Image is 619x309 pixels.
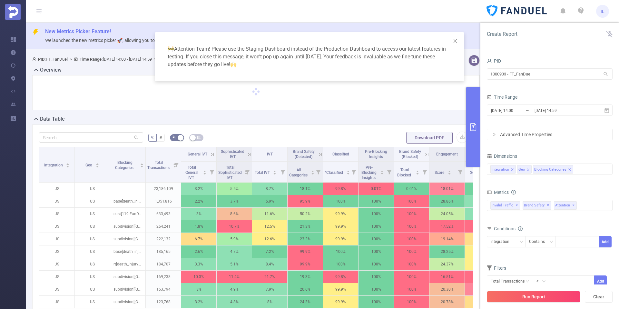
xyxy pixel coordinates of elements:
li: Blocking Categories [533,165,573,174]
button: Add [594,275,607,287]
button: Close [446,32,464,50]
i: icon: close [526,168,530,172]
button: Clear [585,291,613,303]
i: icon: info-circle [518,226,523,231]
i: icon: close [453,38,458,44]
div: icon: rightAdvanced Time Properties [487,129,612,140]
i: icon: down [549,240,553,244]
span: highfive [230,61,237,67]
i: icon: right [492,133,496,136]
span: Dimensions [487,154,517,159]
div: Integration [492,165,509,174]
input: Start date [490,106,543,115]
span: Conditions [494,226,523,231]
i: icon: user [487,58,492,64]
i: icon: down [542,279,546,284]
div: Contains [529,236,549,247]
i: icon: down [520,240,524,244]
span: Create Report [487,31,517,37]
div: Geo [518,165,525,174]
span: Time Range [487,95,517,100]
div: Integration [490,236,514,247]
span: warning [168,46,174,52]
div: Blocking Categories [534,165,566,174]
input: End date [534,106,586,115]
button: Add [599,236,612,247]
button: Run Report [487,291,580,303]
i: icon: close [511,168,514,172]
div: ≥ [536,276,543,286]
i: icon: info-circle [511,190,516,194]
span: ✕ [547,202,549,209]
span: PID [487,58,501,64]
span: Brand Safety [523,201,551,210]
span: Metrics [487,190,509,195]
li: Integration [490,165,516,174]
span: ✕ [516,202,518,209]
span: Attention [554,201,577,210]
i: icon: close [568,168,571,172]
span: Invalid Traffic [490,201,520,210]
li: Geo [517,165,532,174]
div: Attention Team! Please use the Staging Dashboard instead of the Production Dashboard to access ou... [162,40,457,74]
span: ✕ [572,202,575,209]
span: Filters [487,265,506,271]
